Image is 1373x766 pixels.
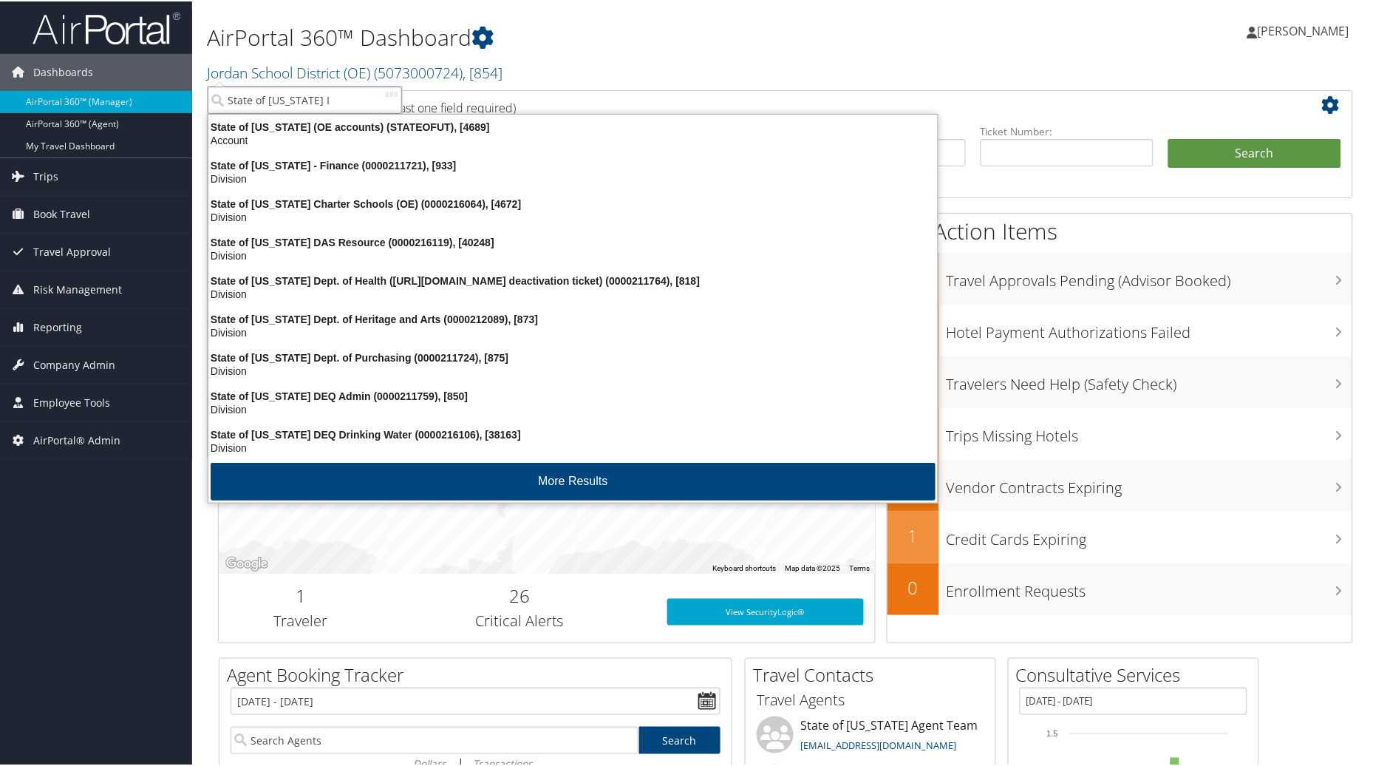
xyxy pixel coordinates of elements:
div: Division [200,363,947,376]
span: , [ 854 ] [463,61,502,81]
div: Account [200,132,947,146]
span: Company Admin [33,345,115,382]
h3: Trips Missing Hotels [947,417,1352,445]
div: State of [US_STATE] (OE accounts) (STATEOFUT), [4689] [200,119,947,132]
span: Map data ©2025 [786,563,841,571]
input: Search Agents [231,725,638,753]
div: Division [200,440,947,453]
a: Open this area in Google Maps (opens a new window) [222,553,271,572]
h3: Enrollment Requests [947,572,1352,600]
tspan: 1.5 [1047,728,1058,736]
h2: 1 [887,522,939,547]
img: Google [222,553,271,572]
input: Search Accounts [208,85,402,112]
h2: Travel Contacts [753,661,995,686]
a: Search [639,725,721,753]
img: ajax-loader.gif [386,89,398,97]
span: [PERSON_NAME] [1258,21,1349,38]
h3: Credit Cards Expiring [947,521,1352,549]
h3: Travel Agents [757,688,984,709]
div: State of [US_STATE] Dept. of Purchasing (0000211724), [875] [200,350,947,363]
h1: AirPortal 360™ Dashboard [207,21,978,52]
span: ( 5073000724 ) [374,61,463,81]
label: Ticket Number: [981,123,1154,138]
a: 0Travelers Need Help (Safety Check) [887,355,1352,407]
div: Division [200,209,947,223]
a: [PERSON_NAME] [1247,7,1364,52]
span: Trips [33,157,58,194]
h3: Critical Alerts [394,609,645,630]
div: Division [200,171,947,184]
h3: Hotel Payment Authorizations Failed [947,313,1352,342]
a: Jordan School District (OE) [207,61,502,81]
a: 0Hotel Payment Authorizations Failed [887,303,1352,355]
img: airportal-logo.png [33,10,180,44]
div: Division [200,401,947,415]
span: Travel Approval [33,232,111,269]
div: State of [US_STATE] DAS Resource (0000216119), [40248] [200,234,947,248]
h3: Traveler [230,609,372,630]
a: 0Enrollment Requests [887,562,1352,614]
div: State of [US_STATE] - Finance (0000211721), [933] [200,157,947,171]
span: (at least one field required) [375,98,516,115]
a: View SecurityLogic® [667,597,864,624]
h2: 0 [887,574,939,599]
h2: Agent Booking Tracker [227,661,732,686]
div: Division [200,248,947,261]
a: [EMAIL_ADDRESS][DOMAIN_NAME] [801,737,957,750]
a: 81Trips Missing Hotels [887,407,1352,458]
span: Risk Management [33,270,122,307]
div: State of [US_STATE] Dept. of Heritage and Arts (0000212089), [873] [200,311,947,325]
h2: Airtinerary Lookup [230,92,1247,117]
span: Employee Tools [33,383,110,420]
h2: Consultative Services [1016,661,1258,686]
a: Terms (opens in new tab) [850,563,871,571]
h1: My Action Items [887,214,1352,245]
div: Division [200,325,947,338]
a: 0Travel Approvals Pending (Advisor Booked) [887,251,1352,303]
span: Dashboards [33,52,93,89]
div: State of [US_STATE] DEQ Drinking Water (0000216106), [38163] [200,427,947,440]
span: AirPortal® Admin [33,421,120,458]
h2: 1 [230,582,372,607]
span: Book Travel [33,194,90,231]
div: State of [US_STATE] Dept. of Health ([URL][DOMAIN_NAME] deactivation ticket) (0000211764), [818] [200,273,947,286]
a: 0Vendor Contracts Expiring [887,458,1352,510]
button: Keyboard shortcuts [713,562,777,572]
div: State of [US_STATE] DEQ Admin (0000211759), [850] [200,388,947,401]
li: State of [US_STATE] Agent Team [749,715,992,763]
h2: 26 [394,582,645,607]
span: Reporting [33,308,82,345]
button: Search [1168,138,1341,167]
a: 1Credit Cards Expiring [887,510,1352,562]
h3: Travelers Need Help (Safety Check) [947,365,1352,393]
h3: Vendor Contracts Expiring [947,469,1352,497]
div: Division [200,286,947,299]
div: State of [US_STATE] Charter Schools (OE) (0000216064), [4672] [200,196,947,209]
button: More Results [211,461,936,499]
h3: Travel Approvals Pending (Advisor Booked) [947,262,1352,290]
